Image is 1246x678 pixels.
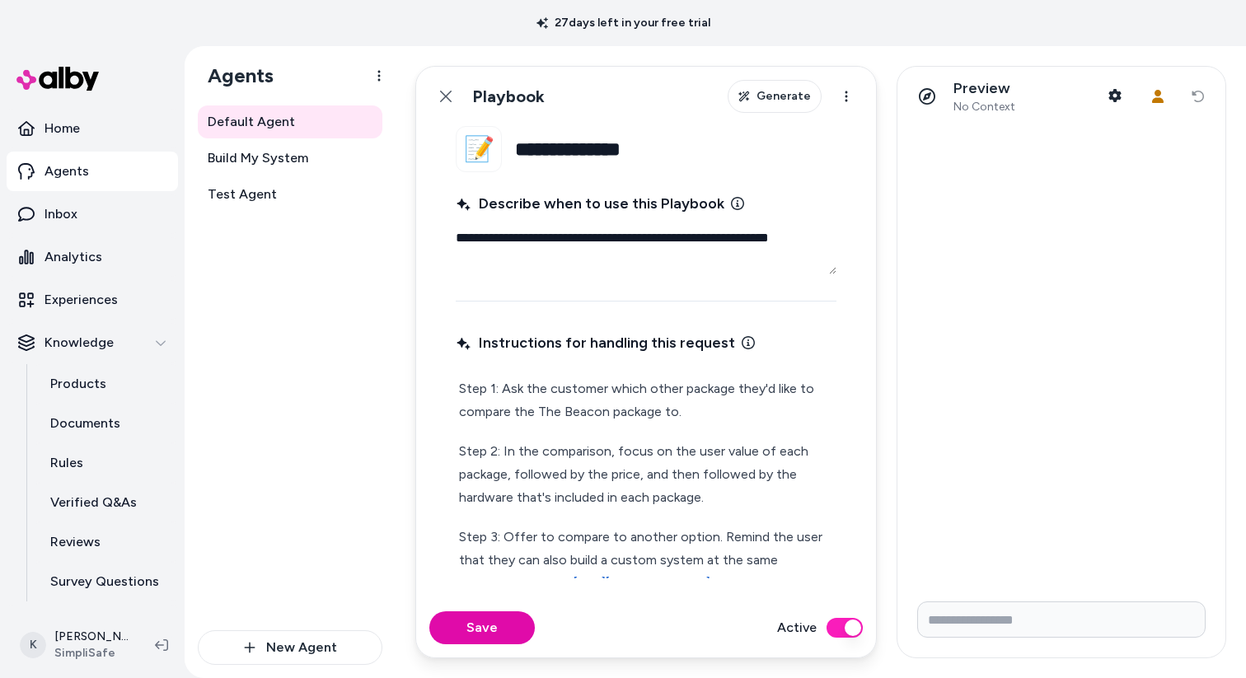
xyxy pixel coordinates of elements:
p: Preview [953,79,1015,98]
span: Instructions for handling this request [456,331,735,354]
a: Default Agent [198,105,382,138]
p: Step 3: Offer to compare to another option. Remind the user that they can also build a custom sys... [459,526,833,595]
p: Experiences [44,290,118,310]
p: Step 2: In the comparison, focus on the user value of each package, followed by the price, and th... [459,440,833,509]
a: Survey Questions [34,562,178,601]
p: Analytics [44,247,102,267]
button: 📝 [456,126,502,172]
a: [URL][DOMAIN_NAME] [574,575,710,591]
span: Describe when to use this Playbook [456,192,724,215]
p: Inbox [44,204,77,224]
p: Verified Q&As [50,493,137,512]
span: No Context [953,100,1015,115]
span: Test Agent [208,185,277,204]
p: Rules [50,453,83,473]
h1: Agents [194,63,274,88]
a: Products [34,364,178,404]
a: Test Agent [198,178,382,211]
p: Step 1: Ask the customer which other package they'd like to compare the The Beacon package to. [459,377,833,423]
button: Knowledge [7,323,178,362]
span: Generate [756,88,811,105]
a: Documents [34,404,178,443]
a: Agents [7,152,178,191]
span: Default Agent [208,112,295,132]
a: Analytics [7,237,178,277]
p: Home [44,119,80,138]
img: alby Logo [16,67,99,91]
button: K[PERSON_NAME]SimpliSafe [10,619,142,671]
a: Experiences [7,280,178,320]
input: Write your prompt here [917,601,1206,638]
label: Active [777,618,817,638]
span: SimpliSafe [54,645,129,662]
p: Products [50,374,106,394]
p: Survey Questions [50,572,159,591]
p: Documents [50,414,120,433]
p: Agents [44,161,89,181]
span: K [20,632,46,658]
p: Knowledge [44,333,114,353]
h1: Playbook [472,87,545,107]
button: New Agent [198,630,382,665]
p: [PERSON_NAME] [54,629,129,645]
a: Rules [34,443,178,483]
a: Inbox [7,194,178,234]
a: Home [7,109,178,148]
button: Save [429,611,535,644]
span: Build My System [208,148,308,168]
a: Build My System [198,142,382,175]
a: Reviews [34,522,178,562]
a: Verified Q&As [34,483,178,522]
button: Generate [728,80,822,113]
p: Reviews [50,532,101,552]
p: 27 days left in your free trial [527,15,720,31]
